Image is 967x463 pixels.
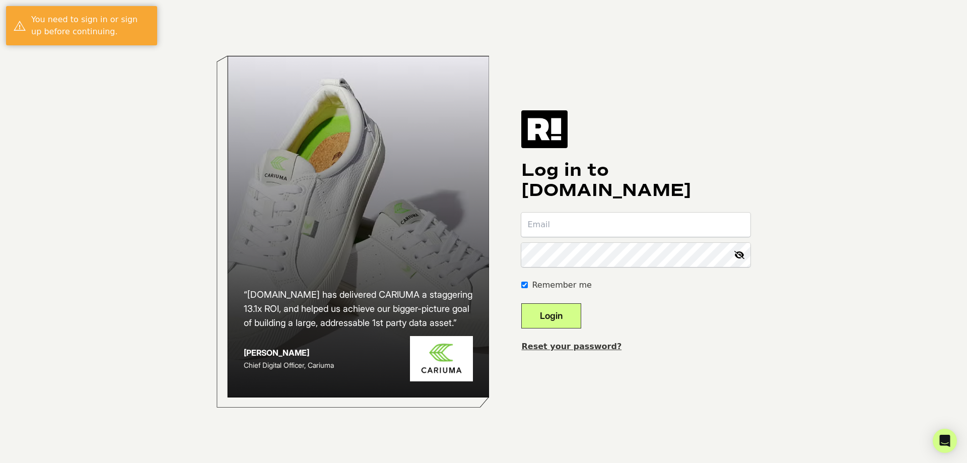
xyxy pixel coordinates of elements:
img: Retention.com [521,110,568,148]
img: Cariuma [410,336,473,382]
input: Email [521,213,750,237]
h2: “[DOMAIN_NAME] has delivered CARIUMA a staggering 13.1x ROI, and helped us achieve our bigger-pic... [244,288,473,330]
strong: [PERSON_NAME] [244,348,309,358]
a: Reset your password? [521,342,621,351]
button: Login [521,303,581,328]
span: Chief Digital Officer, Cariuma [244,361,334,369]
div: Open Intercom Messenger [933,429,957,453]
div: You need to sign in or sign up before continuing. [31,14,150,38]
h1: Log in to [DOMAIN_NAME] [521,160,750,201]
label: Remember me [532,279,591,291]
